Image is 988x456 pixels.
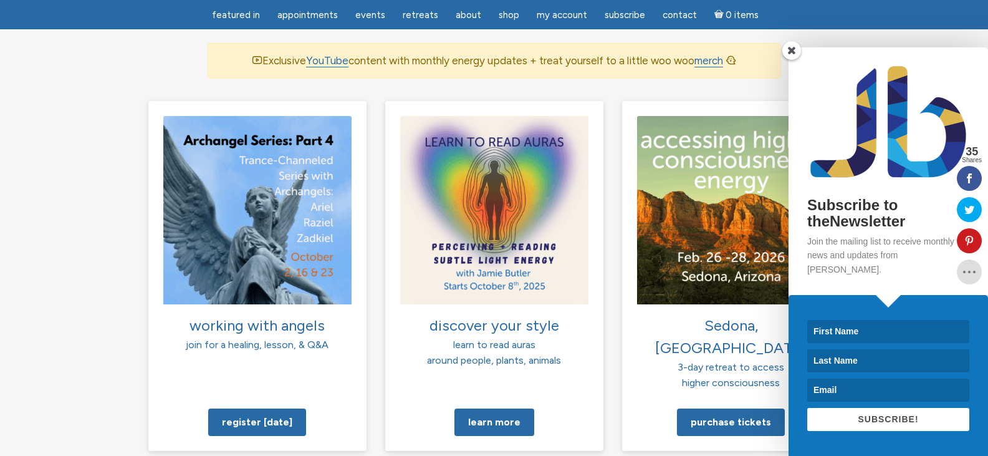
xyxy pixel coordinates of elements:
[212,9,260,21] span: featured in
[962,157,982,163] span: Shares
[858,414,918,424] span: SUBSCRIBE!
[355,9,385,21] span: Events
[807,320,969,343] input: First Name
[807,197,969,230] h2: Subscribe to theNewsletter
[348,3,393,27] a: Events
[456,9,481,21] span: About
[807,349,969,372] input: Last Name
[306,54,348,67] a: YouTube
[655,3,704,27] a: Contact
[714,9,726,21] i: Cart
[707,2,767,27] a: Cart0 items
[189,316,325,334] span: working with angels
[403,9,438,21] span: Retreats
[429,316,559,334] span: discover your style
[453,339,535,351] span: learn to read auras
[529,3,595,27] a: My Account
[678,361,784,373] span: 3-day retreat to access
[677,409,785,436] a: Purchase tickets
[537,9,587,21] span: My Account
[204,3,267,27] a: featured in
[807,235,969,276] p: Join the mailing list to receive monthly news and updates from [PERSON_NAME].
[491,3,527,27] a: Shop
[277,9,338,21] span: Appointments
[270,3,345,27] a: Appointments
[499,9,519,21] span: Shop
[605,9,645,21] span: Subscribe
[807,408,969,431] button: SUBSCRIBE!
[807,379,969,402] input: Email
[682,377,780,389] span: higher consciousness
[427,354,561,366] span: around people, plants, animals
[663,9,697,21] span: Contact
[208,43,781,79] div: Exclusive content with monthly energy updates + treat yourself to a little woo woo
[454,409,534,436] a: Learn more
[395,3,446,27] a: Retreats
[726,11,759,20] span: 0 items
[448,3,489,27] a: About
[186,339,329,351] span: join for a healing, lesson, & Q&A
[962,146,982,157] span: 35
[597,3,653,27] a: Subscribe
[208,409,306,436] a: Register [DATE]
